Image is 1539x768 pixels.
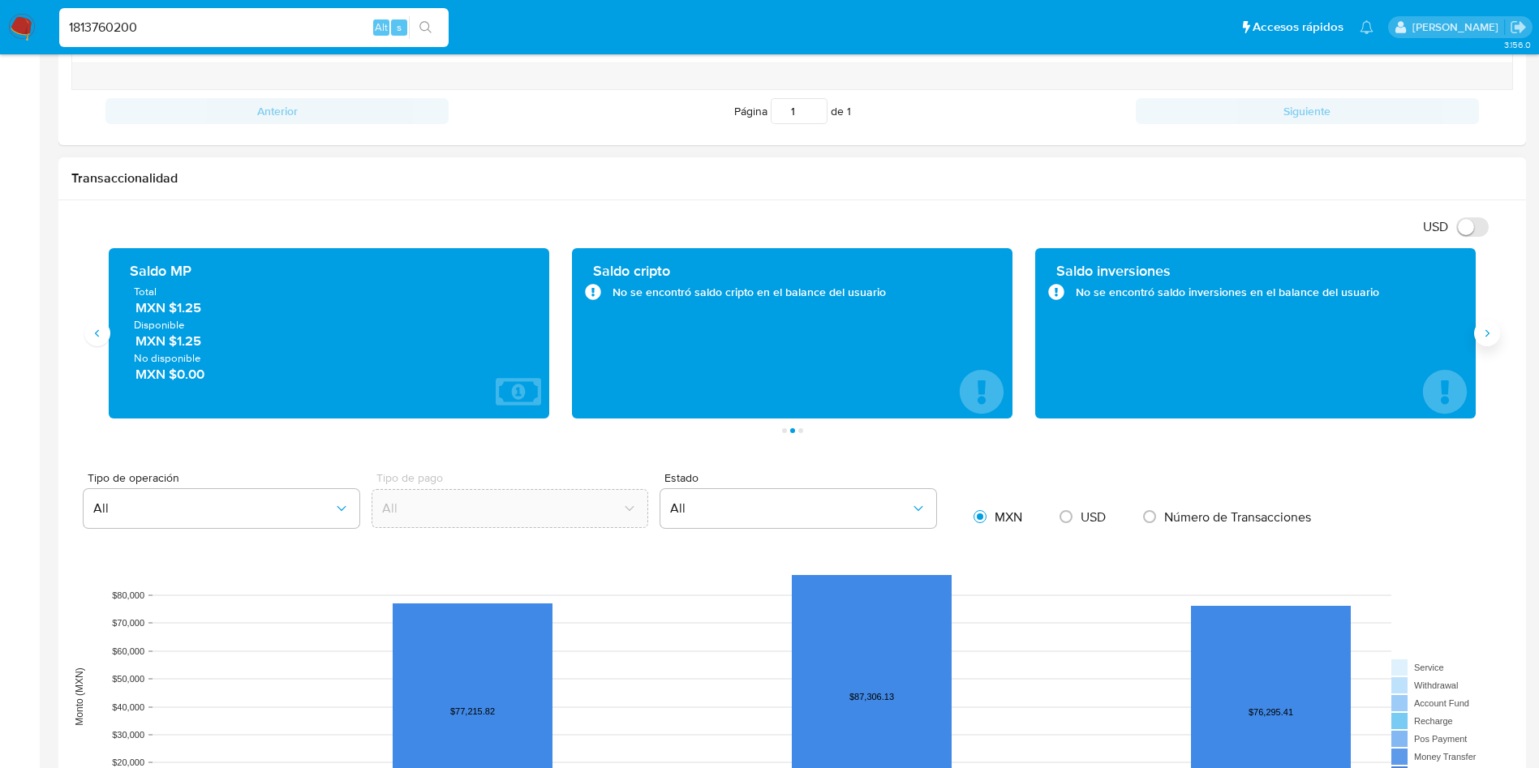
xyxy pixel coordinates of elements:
span: 3.156.0 [1504,38,1531,51]
button: Anterior [105,98,449,124]
h1: Transaccionalidad [71,170,1513,187]
button: Siguiente [1136,98,1479,124]
button: search-icon [409,16,442,39]
span: Página de [734,98,851,124]
span: Accesos rápidos [1253,19,1343,36]
a: Salir [1510,19,1527,36]
span: 1 [847,103,851,119]
p: ivonne.perezonofre@mercadolibre.com.mx [1412,19,1504,35]
span: s [397,19,402,35]
input: Buscar usuario o caso... [59,17,449,38]
a: Notificaciones [1360,20,1373,34]
span: Alt [375,19,388,35]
